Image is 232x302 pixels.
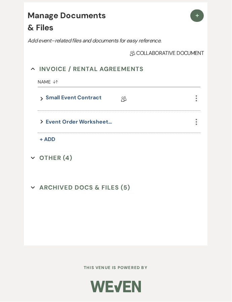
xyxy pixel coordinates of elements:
[91,277,141,300] img: Weven Logo
[28,37,204,45] p: Add event–related files and documents for easy reference.
[46,94,102,104] a: Small Event Contract
[28,10,112,34] h4: Manage Documents & Files
[38,94,46,104] button: expand
[31,183,130,193] button: Archived Docs & Files (5)
[31,153,73,163] button: Other (4)
[38,135,57,144] button: + Add
[194,12,201,19] span: Plus Sign
[38,74,192,87] button: Name
[31,64,144,74] button: Invoice / Rental Agreements
[130,49,204,58] span: Collaborative document
[38,118,46,127] button: expand
[46,118,113,127] button: Event Order Worksheet/ Cost Estimate
[40,136,55,143] span: + Add
[191,10,204,22] button: Plus Sign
